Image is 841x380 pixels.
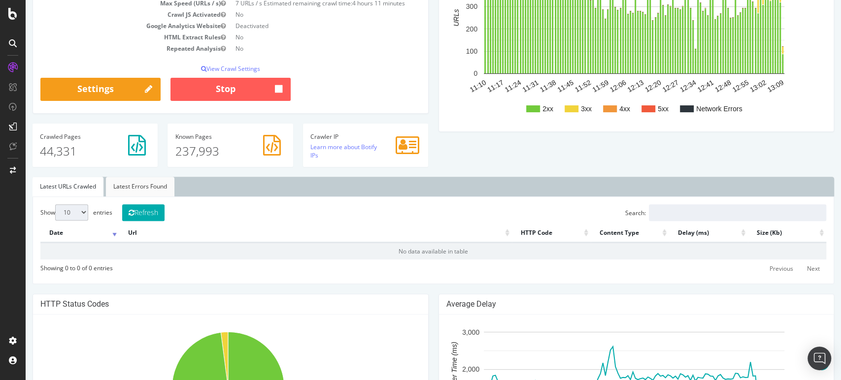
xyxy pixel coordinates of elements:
[145,78,265,101] button: Stop
[565,78,584,94] text: 11:59
[723,78,742,94] text: 13:02
[205,20,395,32] td: Deactivated
[600,204,801,221] label: Search:
[15,32,205,43] td: HTML Extract Rules
[15,20,205,32] td: Google Analytics Website
[477,78,497,94] text: 11:24
[14,133,125,140] h4: Pages Crawled
[623,204,801,221] input: Search:
[807,347,831,370] div: Open Intercom Messenger
[15,259,87,272] div: Showing 0 to 0 of 0 entries
[594,105,605,113] text: 4xx
[205,32,395,43] td: No
[440,2,452,10] text: 300
[30,204,63,221] select: Showentries
[670,78,689,94] text: 12:41
[15,64,395,73] p: View Crawl Settings
[565,223,644,243] th: Content Type: activate to sort column ascending
[442,78,462,94] text: 11:10
[436,328,453,336] text: 3,000
[687,78,706,94] text: 12:48
[517,105,528,113] text: 2xx
[94,223,487,243] th: Url: activate to sort column ascending
[495,78,514,94] text: 11:31
[530,78,549,94] text: 11:45
[635,78,654,94] text: 12:27
[722,223,801,243] th: Size (Kb): activate to sort column ascending
[421,299,801,309] h4: Average Delay
[7,177,78,196] a: Latest URLs Crawled
[15,223,94,243] th: Date: activate to sort column ascending
[555,105,566,113] text: 3xx
[436,365,453,373] text: 2,000
[740,78,759,94] text: 13:09
[97,204,139,221] button: Refresh
[617,78,637,94] text: 12:20
[460,78,479,94] text: 11:17
[14,143,125,159] p: 44,331
[600,78,619,94] text: 12:13
[15,78,135,101] a: Settings
[205,43,395,54] td: No
[440,25,452,33] text: 200
[486,223,565,243] th: HTTP Code: activate to sort column ascending
[15,204,87,221] label: Show entries
[80,177,149,196] a: Latest Errors Found
[285,133,395,140] h4: Crawler IP
[705,78,724,94] text: 12:55
[15,9,205,20] td: Crawl JS Activated
[448,70,452,78] text: 0
[205,9,395,20] td: No
[547,78,567,94] text: 11:52
[775,261,801,276] a: Next
[632,105,643,113] text: 5xx
[643,223,722,243] th: Delay (ms): activate to sort column ascending
[149,143,260,159] p: 237,993
[15,43,205,54] td: Repeated Analysis
[512,78,532,94] text: 11:38
[652,78,672,94] text: 12:34
[582,78,602,94] text: 12:06
[426,9,434,27] text: URLs
[149,133,260,140] h4: Pages Known
[15,299,395,309] h4: HTTP Status Codes
[671,105,716,113] text: Network Errors
[285,143,351,159] a: Learn more about Botify IPs
[738,261,774,276] a: Previous
[440,47,452,55] text: 100
[15,243,801,259] td: No data available in table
